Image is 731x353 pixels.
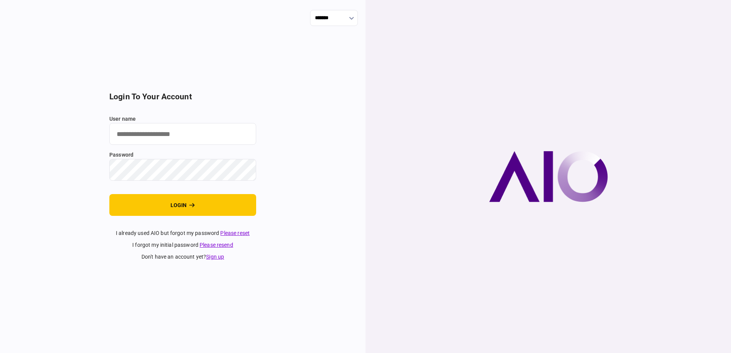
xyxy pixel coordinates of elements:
[109,115,256,123] label: user name
[220,230,250,236] a: Please reset
[109,159,256,181] input: password
[109,194,256,216] button: login
[489,151,608,202] img: AIO company logo
[109,229,256,237] div: I already used AIO but forgot my password
[200,242,233,248] a: Please resend
[310,10,358,26] input: show language options
[109,92,256,102] h2: login to your account
[206,254,224,260] a: Sign up
[109,123,256,145] input: user name
[109,241,256,249] div: I forgot my initial password
[109,151,256,159] label: password
[109,253,256,261] div: don't have an account yet ?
